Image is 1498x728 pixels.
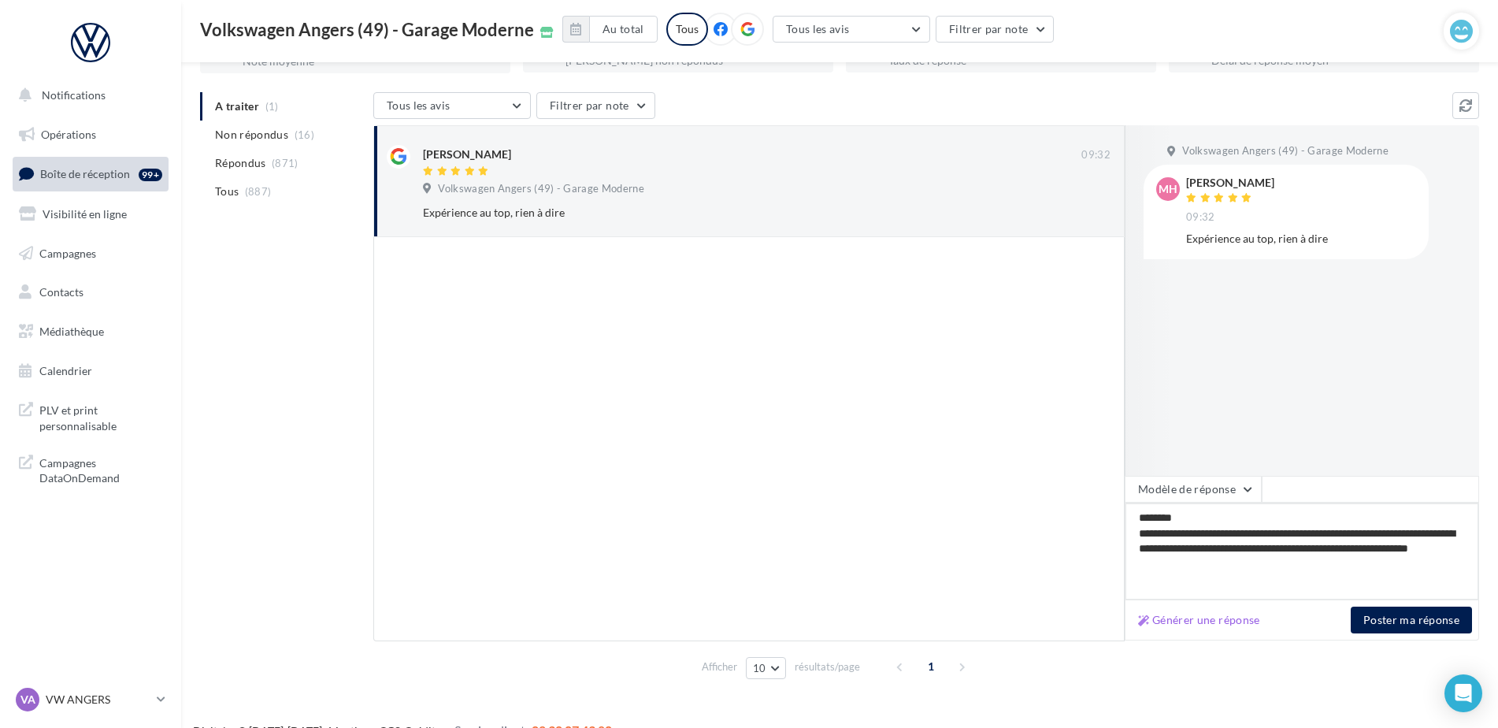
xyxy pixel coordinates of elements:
[41,128,96,141] span: Opérations
[1132,611,1266,630] button: Générer une réponse
[589,16,658,43] button: Au total
[1125,476,1262,503] button: Modèle de réponse
[215,184,239,199] span: Tous
[387,98,451,112] span: Tous les avis
[1081,148,1111,162] span: 09:32
[42,88,106,102] span: Notifications
[702,659,737,674] span: Afficher
[438,182,644,196] span: Volkswagen Angers (49) - Garage Moderne
[795,659,860,674] span: résultats/page
[9,118,172,151] a: Opérations
[1351,607,1472,633] button: Poster ma réponse
[1186,210,1215,225] span: 09:32
[9,79,165,112] button: Notifications
[666,13,708,46] div: Tous
[562,16,658,43] button: Au total
[139,169,162,181] div: 99+
[215,127,288,143] span: Non répondus
[9,446,172,492] a: Campagnes DataOnDemand
[918,654,944,679] span: 1
[773,16,930,43] button: Tous les avis
[295,128,314,141] span: (16)
[200,21,534,39] span: Volkswagen Angers (49) - Garage Moderne
[9,393,172,440] a: PLV et print personnalisable
[423,147,511,162] div: [PERSON_NAME]
[786,22,850,35] span: Tous les avis
[40,167,130,180] span: Boîte de réception
[9,315,172,348] a: Médiathèque
[13,685,169,715] a: VA VW ANGERS
[536,92,655,119] button: Filtrer par note
[9,198,172,231] a: Visibilité en ligne
[9,157,172,191] a: Boîte de réception99+
[43,207,127,221] span: Visibilité en ligne
[1444,674,1482,712] div: Open Intercom Messenger
[9,355,172,388] a: Calendrier
[215,155,266,171] span: Répondus
[39,364,92,377] span: Calendrier
[746,657,786,679] button: 10
[39,285,83,299] span: Contacts
[373,92,531,119] button: Tous les avis
[1186,231,1416,247] div: Expérience au top, rien à dire
[39,325,104,338] span: Médiathèque
[753,662,766,674] span: 10
[39,246,96,259] span: Campagnes
[39,452,162,486] span: Campagnes DataOnDemand
[423,205,1008,221] div: Expérience au top, rien à dire
[1159,181,1177,197] span: MH
[1186,177,1274,188] div: [PERSON_NAME]
[936,16,1055,43] button: Filtrer par note
[1182,144,1389,158] span: Volkswagen Angers (49) - Garage Moderne
[9,237,172,270] a: Campagnes
[46,692,150,708] p: VW ANGERS
[39,399,162,433] span: PLV et print personnalisable
[9,276,172,309] a: Contacts
[20,692,35,708] span: VA
[272,157,298,169] span: (871)
[245,185,272,198] span: (887)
